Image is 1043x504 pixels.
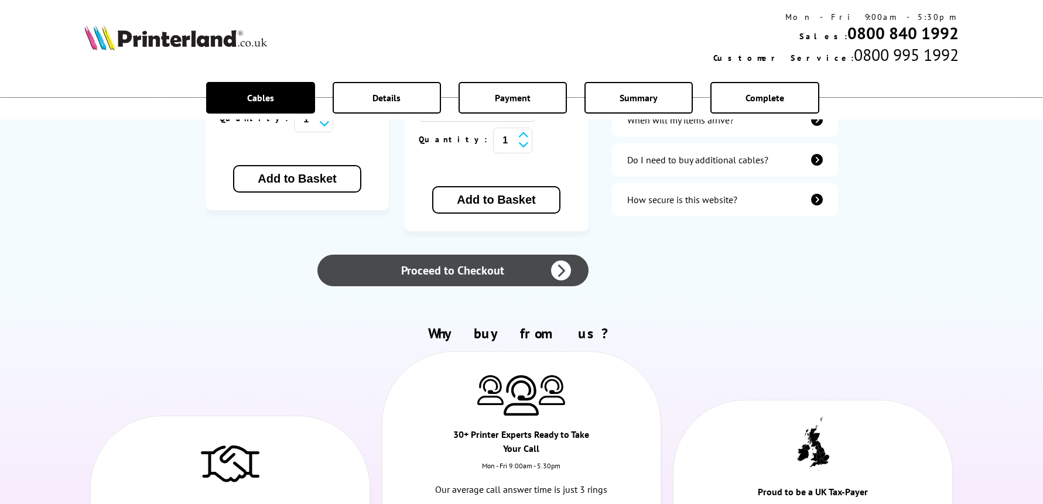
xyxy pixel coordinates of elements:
[854,44,959,66] span: 0800 995 1992
[612,183,838,216] a: secure-website
[797,417,829,471] img: UK tax payer
[247,92,274,104] span: Cables
[84,25,267,50] img: Printerland Logo
[317,255,588,286] a: Proceed to Checkout
[612,104,838,136] a: items-arrive
[233,165,361,193] button: Add to Basket
[424,482,619,498] p: Our average call answer time is just 3 rings
[372,92,401,104] span: Details
[382,461,661,482] div: Mon - Fri 9:00am - 5.30pm
[419,134,493,145] span: Quantity:
[847,22,959,44] a: 0800 840 1992
[620,92,658,104] span: Summary
[612,143,838,176] a: additional-cables
[627,194,737,205] div: How secure is this website?
[84,324,959,342] h2: Why buy from us?
[627,114,734,126] div: When will my items arrive?
[713,12,959,22] div: Mon - Fri 9:00am - 5:30pm
[432,186,560,214] button: Add to Basket
[201,440,259,486] img: Trusted Service
[539,375,565,405] img: Printer Experts
[452,427,591,461] div: 30+ Printer Experts Ready to Take Your Call
[495,92,531,104] span: Payment
[799,31,847,42] span: Sales:
[627,154,768,166] div: Do I need to buy additional cables?
[504,375,539,416] img: Printer Experts
[746,92,784,104] span: Complete
[713,53,854,63] span: Customer Service:
[477,375,504,405] img: Printer Experts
